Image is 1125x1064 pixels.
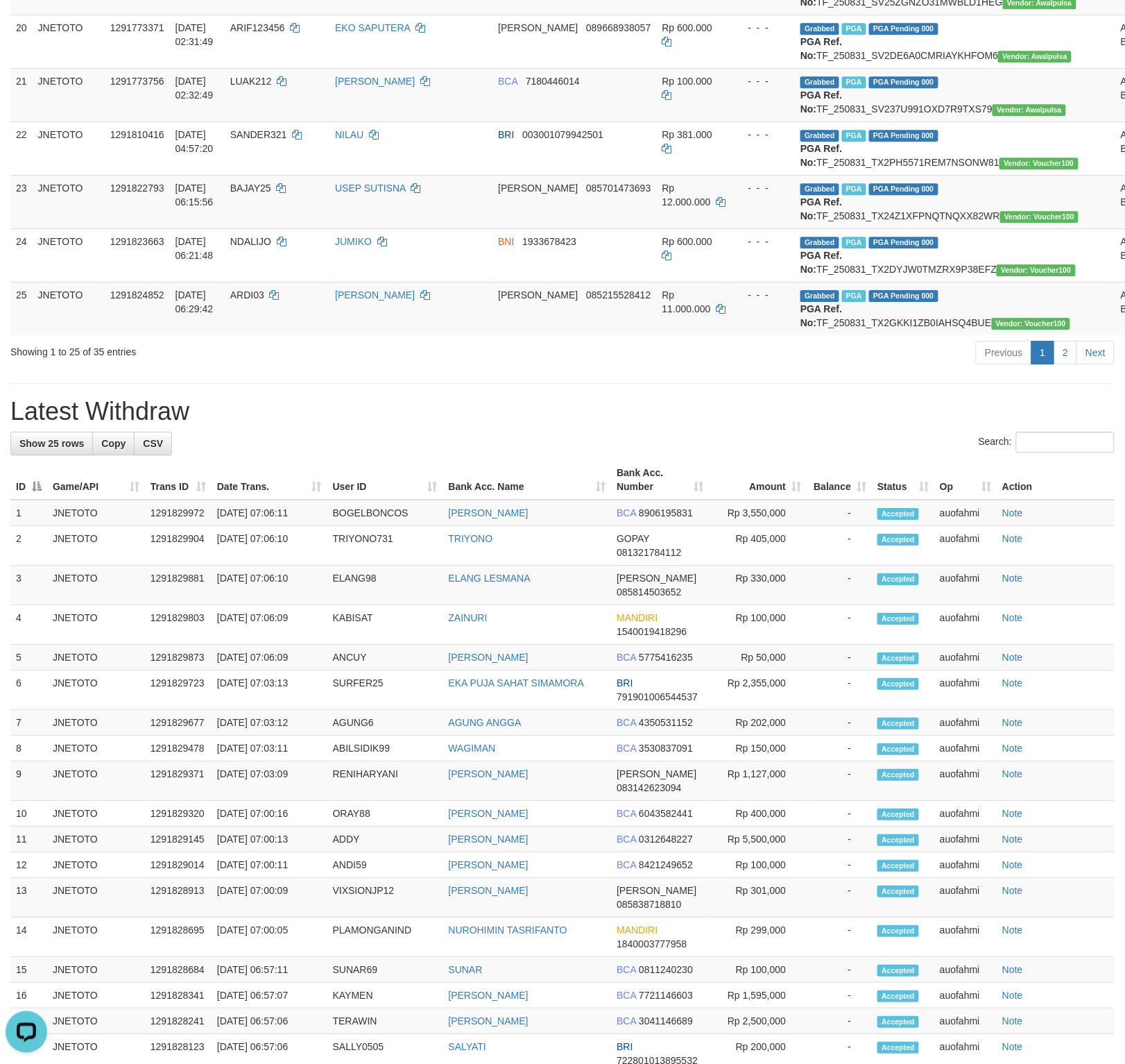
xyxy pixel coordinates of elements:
span: [DATE] 02:32:49 [175,76,214,101]
td: JNETOTO [47,710,145,736]
span: BCA [617,507,636,518]
a: [PERSON_NAME] [449,768,529,779]
span: Show 25 rows [19,438,84,449]
td: JNETOTO [33,68,105,121]
span: Accepted [877,834,919,846]
a: [PERSON_NAME] [449,808,529,819]
span: Grabbed [800,290,839,302]
td: 1291828913 [145,878,212,918]
span: Rp 600.000 [662,236,712,247]
a: Note [1002,717,1023,728]
td: - [807,878,872,918]
td: 4 [10,605,47,645]
span: Copy 003001079942501 to clipboard [522,129,603,140]
td: 7 [10,710,47,736]
span: Copy 1933678423 to clipboard [522,236,576,247]
a: SUNAR [449,964,483,975]
td: JNETOTO [47,500,145,526]
td: [DATE] 07:03:09 [212,761,327,801]
span: Marked by auoradja [842,76,866,88]
span: Grabbed [800,183,839,195]
span: ARDI03 [230,289,264,301]
td: 10 [10,801,47,827]
td: 1291829478 [145,736,212,761]
td: - [807,500,872,526]
a: Note [1002,677,1023,689]
td: auofahmi [934,566,997,605]
td: 1291829371 [145,761,212,801]
span: 1291822793 [110,183,164,194]
td: [DATE] 07:06:10 [212,566,327,605]
th: Op: activate to sort column ascending [934,460,997,500]
td: auofahmi [934,827,997,852]
span: Copy 7180446014 to clipboard [526,76,580,87]
a: Show 25 rows [10,432,93,455]
td: JNETOTO [33,228,105,282]
span: BCA [617,834,636,845]
h1: Latest Withdraw [10,398,1115,425]
td: JNETOTO [47,878,145,918]
td: Rp 405,000 [709,526,807,566]
span: BRI [617,677,633,689]
a: Copy [92,432,135,455]
span: Marked by auofahmi [842,23,866,35]
td: 1291829881 [145,566,212,605]
span: Copy 083142623094 to clipboard [617,782,681,793]
td: JNETOTO [33,121,105,175]
a: Note [1002,808,1023,819]
td: Rp 3,550,000 [709,500,807,526]
td: [DATE] 07:03:11 [212,736,327,761]
td: 1 [10,500,47,526]
td: JNETOTO [47,801,145,827]
td: JNETOTO [47,566,145,605]
span: Copy 791901006544537 to clipboard [617,691,698,702]
span: SANDER321 [230,129,287,140]
span: GOPAY [617,533,649,544]
td: 6 [10,670,47,710]
span: 1291810416 [110,129,164,140]
td: 24 [10,228,33,282]
td: 8 [10,736,47,761]
a: AGUNG ANGGA [449,717,522,728]
td: [DATE] 07:06:10 [212,526,327,566]
a: Note [1002,652,1023,663]
td: auofahmi [934,605,997,645]
span: Copy 085701473693 to clipboard [586,183,651,194]
span: Grabbed [800,130,839,142]
td: - [807,670,872,710]
td: Rp 202,000 [709,710,807,736]
span: LUAK212 [230,76,272,87]
span: Accepted [877,652,919,664]
a: Note [1002,885,1023,896]
span: Accepted [877,860,919,872]
td: Rp 301,000 [709,878,807,918]
td: - [807,827,872,852]
a: Note [1002,1015,1023,1027]
td: 11 [10,827,47,852]
td: TF_250831_SV2DE6A0CMRIAYKHFOM6 [795,15,1115,68]
td: ANDI59 [327,852,443,878]
a: Note [1002,1041,1023,1052]
span: Accepted [877,718,919,729]
th: Balance: activate to sort column ascending [807,460,872,500]
td: Rp 1,127,000 [709,761,807,801]
span: [PERSON_NAME] [498,183,578,194]
td: - [807,710,872,736]
span: Rp 381.000 [662,129,712,140]
a: [PERSON_NAME] [449,859,529,870]
td: Rp 100,000 [709,605,807,645]
span: PGA Pending [869,76,938,88]
span: Vendor URL: https://service2.1velocity.biz [998,51,1072,62]
span: PGA Pending [869,23,938,35]
span: Copy 085814503652 to clipboard [617,586,681,598]
a: [PERSON_NAME] [449,834,529,845]
td: Rp 400,000 [709,801,807,827]
span: Marked by auofahmi [842,183,866,195]
td: 1291829873 [145,645,212,670]
td: [DATE] 07:06:09 [212,605,327,645]
a: Note [1002,990,1023,1001]
span: Vendor URL: https://trx2.1velocity.biz [999,158,1078,169]
td: 1291829803 [145,605,212,645]
span: BCA [617,717,636,728]
a: [PERSON_NAME] [449,652,529,663]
